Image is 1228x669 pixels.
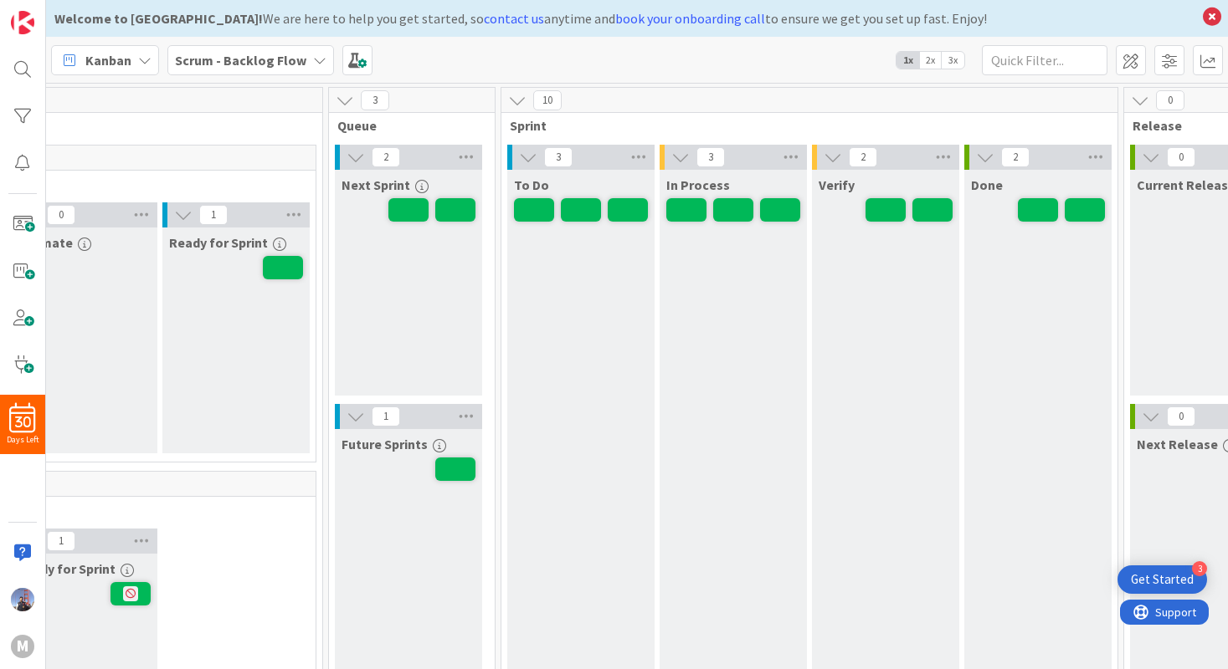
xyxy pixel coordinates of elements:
[342,436,428,452] span: Future Sprints
[696,147,725,167] span: 3
[1118,565,1207,594] div: Open Get Started checklist, remaining modules: 3
[337,117,474,134] span: Queue
[11,11,34,34] img: Visit kanbanzone.com
[15,416,31,428] span: 30
[47,531,75,551] span: 1
[849,147,877,167] span: 2
[971,176,1003,193] span: Done
[372,147,400,167] span: 2
[819,176,855,193] span: Verify
[514,176,549,193] span: To Do
[1131,571,1194,588] div: Get Started
[1001,147,1030,167] span: 2
[1192,561,1207,576] div: 3
[11,588,34,611] img: ss
[169,234,268,251] span: Ready for Sprint
[35,3,76,23] span: Support
[361,90,389,110] span: 3
[47,205,75,225] span: 0
[17,560,116,577] span: Ready for Sprint
[1167,406,1195,426] span: 0
[1167,147,1195,167] span: 0
[544,147,573,167] span: 3
[1137,436,1218,452] span: Next Release
[1156,90,1184,110] span: 0
[342,176,410,193] span: Next Sprint
[533,90,562,110] span: 10
[372,406,400,426] span: 1
[11,635,34,658] div: M
[199,205,228,225] span: 1
[666,176,730,193] span: In Process
[510,117,1097,134] span: Sprint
